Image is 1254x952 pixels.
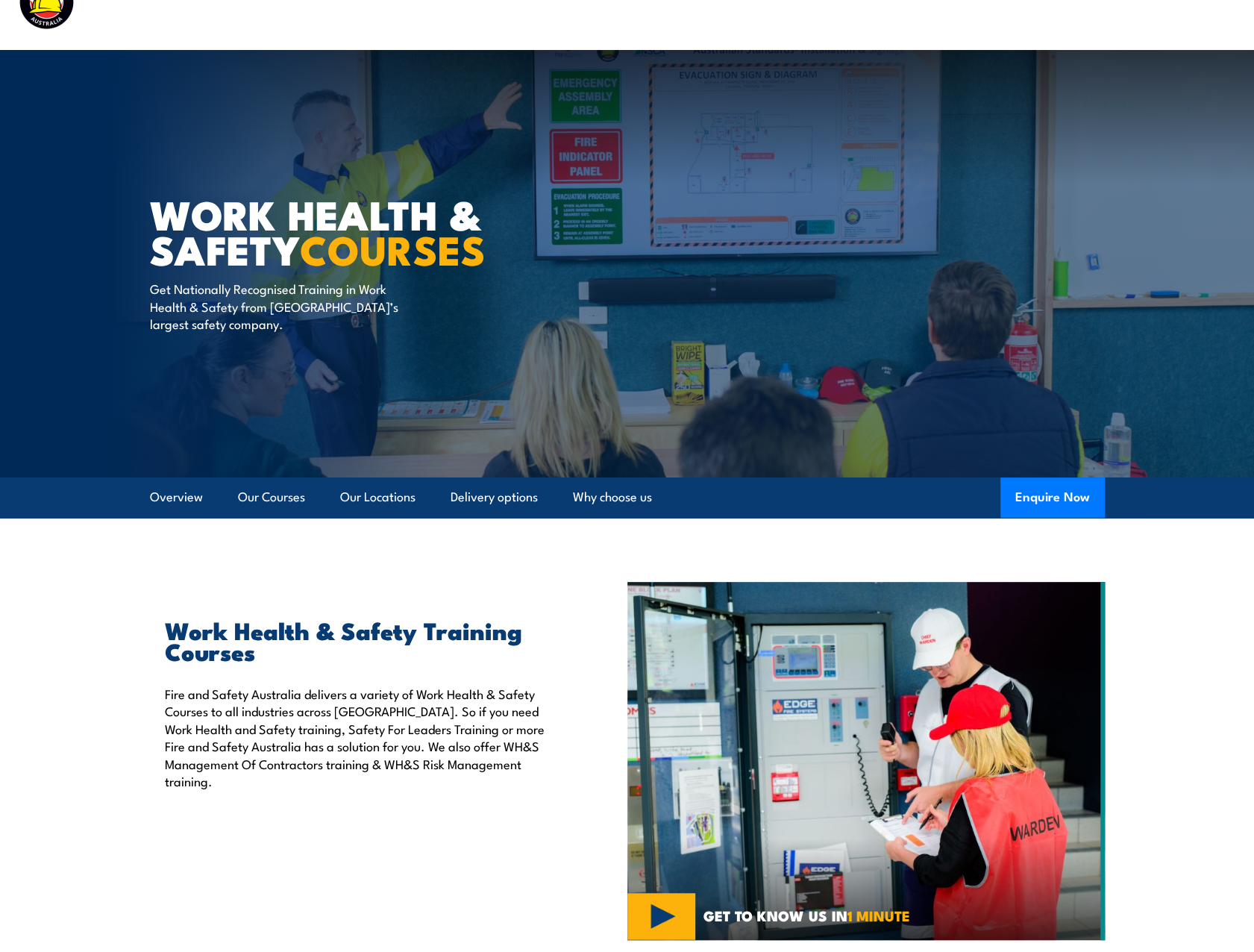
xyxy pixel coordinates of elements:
[150,280,422,332] p: Get Nationally Recognised Training in Work Health & Safety from [GEOGRAPHIC_DATA]’s largest safet...
[847,904,910,926] strong: 1 MINUTE
[238,477,305,517] a: Our Courses
[150,477,203,517] a: Overview
[627,582,1105,940] img: Workplace Health & Safety COURSES
[150,196,518,266] h1: Work Health & Safety
[451,477,538,517] a: Delivery options
[573,477,652,517] a: Why choose us
[300,217,486,279] strong: COURSES
[1000,477,1105,518] button: Enquire Now
[165,619,559,661] h2: Work Health & Safety Training Courses
[340,477,416,517] a: Our Locations
[703,909,910,922] span: GET TO KNOW US IN
[165,685,559,789] p: Fire and Safety Australia delivers a variety of Work Health & Safety Courses to all industries ac...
